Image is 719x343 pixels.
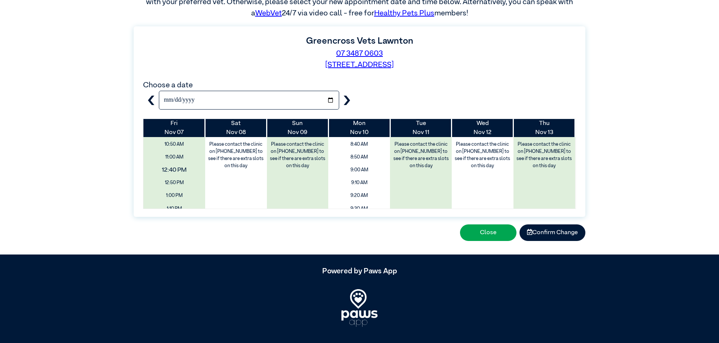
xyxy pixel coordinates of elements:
[146,152,203,163] span: 11:00 AM
[331,152,387,163] span: 8:50 AM
[146,203,203,214] span: 1:10 PM
[452,119,513,137] th: Nov 12
[341,289,378,327] img: PawsApp
[306,37,413,46] label: Greencross Vets Lawnton
[255,9,282,17] a: WebVet
[374,9,434,17] a: Healthy Pets Plus
[519,224,585,241] button: Confirm Change
[268,139,328,172] label: Please contact the clinic on [PHONE_NUMBER] to see if there are extra slots on this day
[331,203,387,214] span: 9:30 AM
[391,139,451,172] label: Please contact the clinic on [PHONE_NUMBER] to see if there are extra slots on this day
[206,139,266,172] label: Please contact the clinic on [PHONE_NUMBER] to see if there are extra slots on this day
[460,224,516,241] button: Close
[328,119,390,137] th: Nov 10
[513,119,575,137] th: Nov 13
[331,139,387,150] span: 8:40 AM
[331,165,387,175] span: 9:00 AM
[205,119,267,137] th: Nov 08
[146,139,203,150] span: 10:50 AM
[146,177,203,188] span: 12:50 PM
[146,190,203,201] span: 1:00 PM
[514,139,574,172] label: Please contact the clinic on [PHONE_NUMBER] to see if there are extra slots on this day
[336,50,383,57] a: 07 3487 0603
[390,119,452,137] th: Nov 11
[331,190,387,201] span: 9:20 AM
[452,139,513,172] label: Please contact the clinic on [PHONE_NUMBER] to see if there are extra slots on this day
[267,119,329,137] th: Nov 09
[134,267,585,276] h5: Powered by Paws App
[143,81,193,89] label: Choose a date
[331,177,387,188] span: 9:10 AM
[143,119,205,137] th: Nov 07
[325,61,394,69] a: [STREET_ADDRESS]
[138,163,211,177] span: 12:40 PM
